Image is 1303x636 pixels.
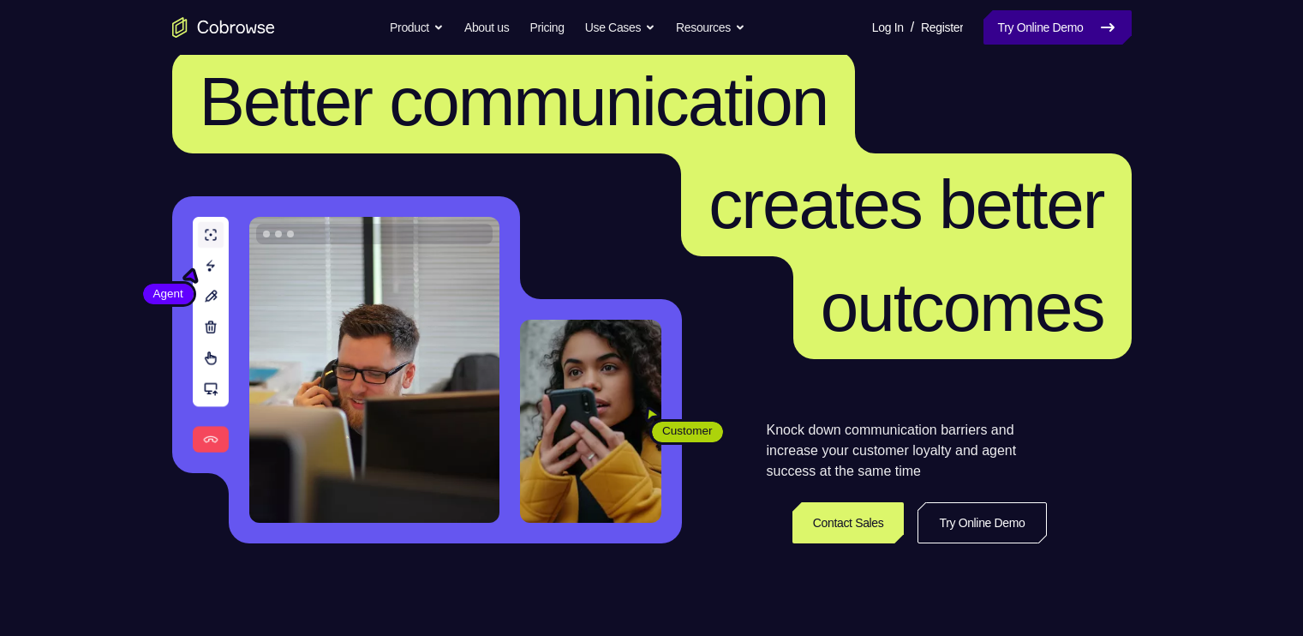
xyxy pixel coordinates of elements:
[676,10,745,45] button: Resources
[917,502,1046,543] a: Try Online Demo
[983,10,1131,45] a: Try Online Demo
[529,10,564,45] a: Pricing
[708,166,1103,243] span: creates better
[767,420,1047,482] p: Knock down communication barriers and increase your customer loyalty and agent success at the sam...
[792,502,905,543] a: Contact Sales
[520,320,661,523] img: A customer holding their phone
[249,217,499,523] img: A customer support agent talking on the phone
[200,63,828,140] span: Better communication
[390,10,444,45] button: Product
[464,10,509,45] a: About us
[921,10,963,45] a: Register
[585,10,655,45] button: Use Cases
[172,17,275,38] a: Go to the home page
[872,10,904,45] a: Log In
[911,17,914,38] span: /
[821,269,1104,345] span: outcomes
